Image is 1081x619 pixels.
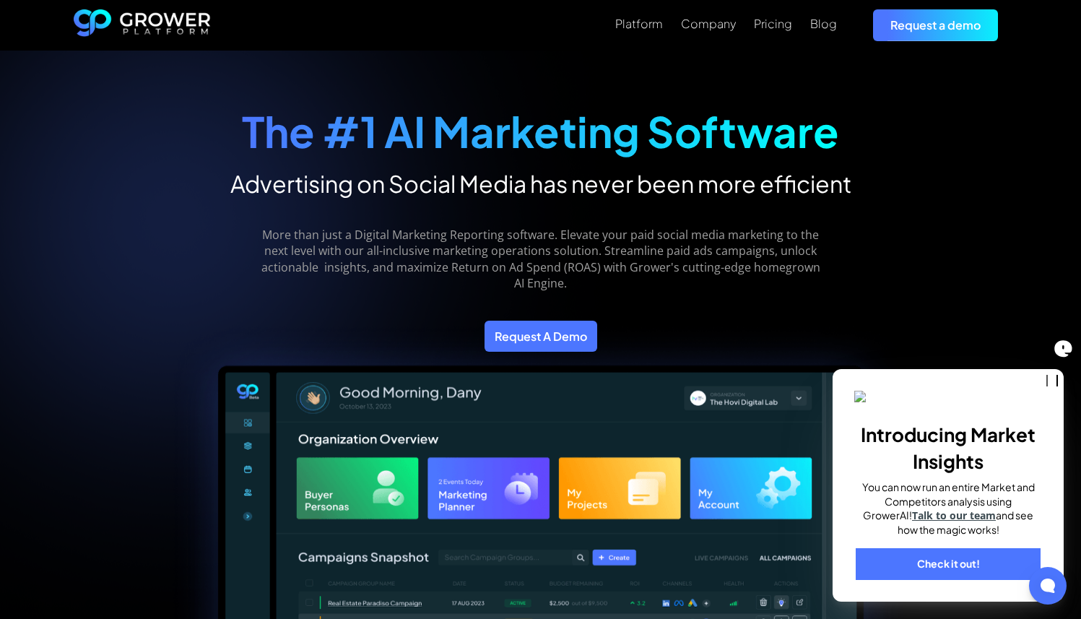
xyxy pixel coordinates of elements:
[681,17,736,30] div: Company
[856,548,1041,580] a: Check it out!
[810,17,837,30] div: Blog
[810,15,837,33] a: Blog
[873,9,998,40] a: Request a demo
[1046,375,1058,386] button: close
[615,17,663,30] div: Platform
[754,17,792,30] div: Pricing
[485,321,597,352] a: Request A Demo
[854,480,1042,537] p: You can now run an entire Market and Competitors analysis using GrowerAI! and see how the magic w...
[681,15,736,33] a: Company
[242,105,839,157] strong: The #1 AI Marketing Software
[251,227,830,292] p: More than just a Digital Marketing Reporting software. Elevate your paid social media marketing t...
[912,508,996,522] a: Talk to our team
[754,15,792,33] a: Pricing
[615,15,663,33] a: Platform
[854,391,1042,404] img: _p793ks5ak-banner
[230,169,851,198] h2: Advertising on Social Media has never been more efficient
[861,423,1036,472] b: Introducing Market Insights
[74,9,211,41] a: home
